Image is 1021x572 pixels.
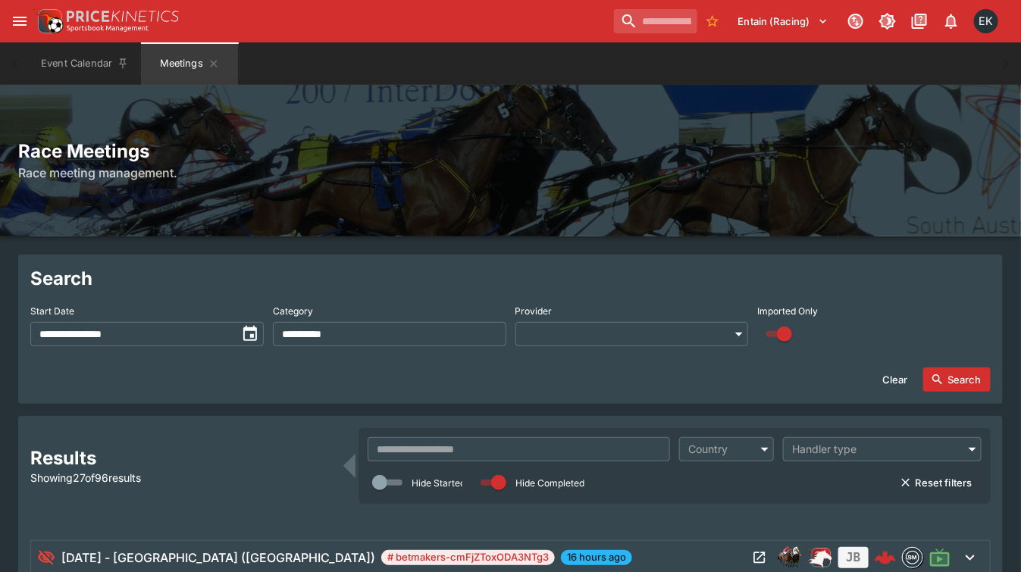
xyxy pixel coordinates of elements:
img: horse_racing.png [778,545,802,570]
div: Handler type [792,442,957,457]
button: Emily Kim [969,5,1003,38]
button: Event Calendar [32,42,138,85]
p: Hide Started [412,477,465,489]
span: # betmakers-cmFjZToxODA3NTg3 [381,550,555,565]
h6: [DATE] - [GEOGRAPHIC_DATA] ([GEOGRAPHIC_DATA]) [61,549,375,567]
button: Reset filters [891,470,982,495]
button: Connected to PK [842,8,869,35]
img: betmakers.png [903,548,922,567]
button: toggle date time picker [236,320,264,348]
svg: Live [929,547,951,568]
button: Documentation [906,8,933,35]
svg: Hidden [37,549,55,567]
p: Hide Completed [515,477,584,489]
button: Open Meeting [747,545,772,570]
input: search [614,9,697,33]
div: Jetbet not yet mapped [838,547,869,568]
button: open drawer [6,8,33,35]
div: ParallelRacing Handler [808,545,832,570]
img: PriceKinetics [67,11,179,22]
img: Sportsbook Management [67,25,149,32]
p: Start Date [30,305,74,317]
p: Provider [515,305,553,317]
span: 16 hours ago [561,550,632,565]
button: Search [923,367,991,392]
div: Emily Kim [974,9,998,33]
button: Select Tenant [729,9,838,33]
img: logo-cerberus--red.svg [875,547,896,568]
div: Country [688,442,750,457]
p: Imported Only [757,305,818,317]
button: Meetings [141,42,238,85]
button: No Bookmarks [700,9,725,33]
p: Showing 27 of 96 results [30,470,334,486]
div: betmakers [902,547,923,568]
h6: Race meeting management. [18,164,1003,182]
img: PriceKinetics Logo [33,6,64,36]
h2: Race Meetings [18,139,1003,163]
p: Category [273,305,313,317]
h2: Search [30,267,991,290]
h2: Results [30,446,334,470]
button: Notifications [938,8,965,35]
button: Clear [873,367,917,392]
button: Toggle light/dark mode [874,8,901,35]
img: racing.png [808,545,832,570]
div: horse_racing [778,545,802,570]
